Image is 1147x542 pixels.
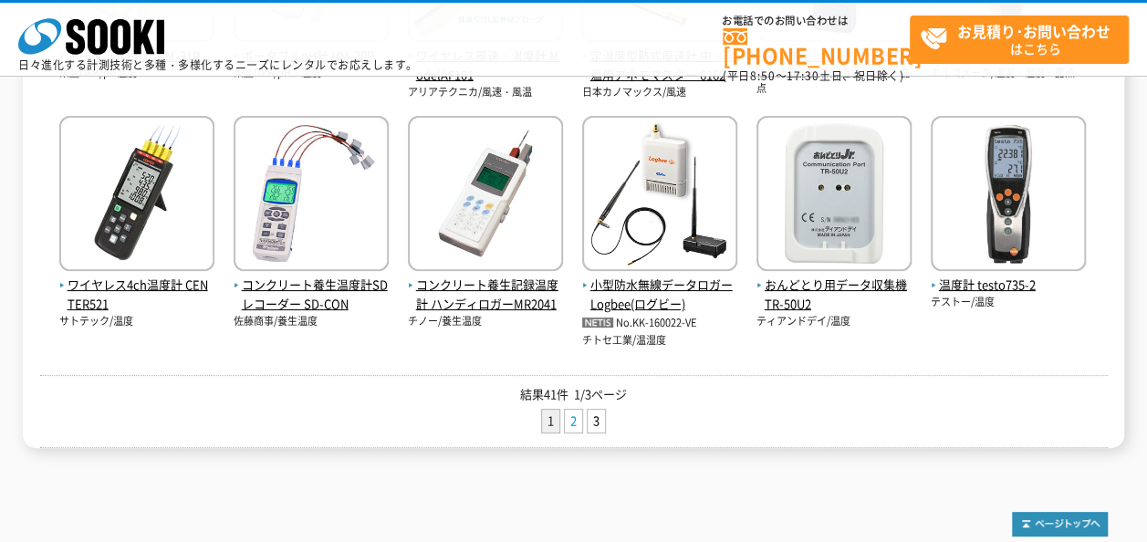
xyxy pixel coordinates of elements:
p: ティアンドデイ/温度 [756,314,912,329]
a: コンクリート養生記録温度計 ハンディロガーMR2041 [408,257,563,314]
span: 温度計 testo735-2 [931,276,1086,295]
span: ワイヤレス4ch温度計 CENTER521 [59,276,214,314]
span: はこちら [920,16,1128,62]
span: コンクリート養生記録温度計 ハンディロガーMR2041 [408,276,563,314]
p: アリアテクニカ/風速・風温 [408,85,563,100]
p: 日々進化する計測技術と多種・多様化するニーズにレンタルでお応えします。 [18,59,418,70]
img: ハンディロガーMR2041 [408,116,563,276]
img: TR-50U2 [756,116,912,276]
img: SD-CON [234,116,389,276]
span: おんどとり用データ収集機 TR-50U2 [756,276,912,314]
img: Logbee(ログビー) [582,116,737,276]
p: チノー/養生温度 [408,314,563,329]
span: お電話でのお問い合わせは [723,16,910,26]
img: トップページへ [1012,512,1108,537]
span: 小型防水無線データロガー Logbee(ログビー) [582,276,737,314]
span: コンクリート養生温度計SDレコーダー SD-CON [234,276,389,314]
a: ワイヤレス4ch温度計 CENTER521 [59,257,214,314]
p: 結果41件 1/3ページ [40,385,1108,404]
p: チトセ工業/温湿度 [582,333,737,349]
p: テストー/温度 [931,295,1086,310]
a: 2 [565,410,582,433]
a: 3 [588,410,605,433]
img: CENTER521 [59,116,214,276]
a: 小型防水無線データロガー Logbee(ログビー) [582,257,737,314]
li: 1 [541,409,560,433]
strong: お見積り･お問い合わせ [957,20,1111,42]
a: おんどとり用データ収集機 TR-50U2 [756,257,912,314]
span: 8:50 [750,68,776,84]
a: 温度計 testo735-2 [931,257,1086,296]
span: (平日 ～ 土日、祝日除く) [723,68,903,84]
p: 日本カノマックス/風速 [582,85,737,100]
img: testo735-2 [931,116,1086,276]
a: コンクリート養生温度計SDレコーダー SD-CON [234,257,389,314]
a: [PHONE_NUMBER] [723,28,910,66]
span: 17:30 [787,68,819,84]
p: No.KK-160022-VE [582,314,737,333]
p: サトテック/温度 [59,314,214,329]
a: お見積り･お問い合わせはこちら [910,16,1129,64]
p: 佐藤商事/養生温度 [234,314,389,329]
